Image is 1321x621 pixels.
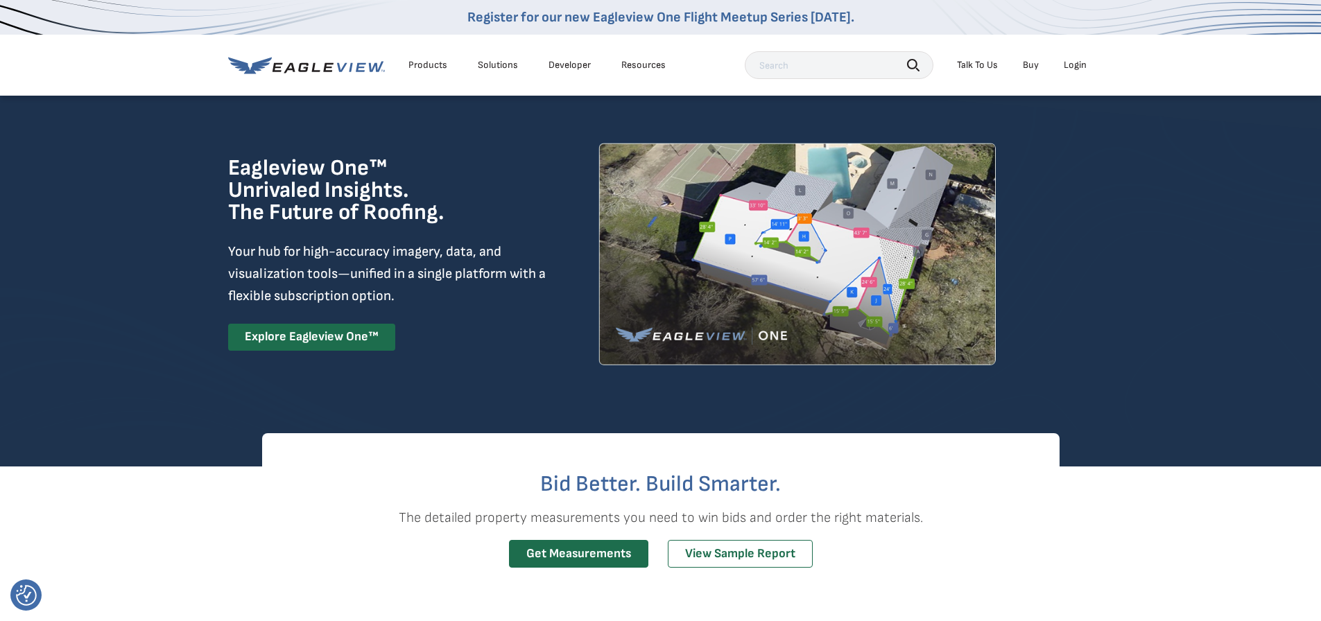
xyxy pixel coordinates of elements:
div: Talk To Us [957,59,998,71]
img: Revisit consent button [16,585,37,606]
h2: Bid Better. Build Smarter. [262,473,1060,496]
div: Solutions [478,59,518,71]
button: Consent Preferences [16,585,37,606]
input: Search [745,51,933,79]
a: View Sample Report [668,540,813,568]
a: Buy [1023,59,1039,71]
a: Developer [549,59,591,71]
h1: Eagleview One™ Unrivaled Insights. The Future of Roofing. [228,157,515,224]
div: Products [408,59,447,71]
div: Resources [621,59,666,71]
div: Login [1064,59,1087,71]
a: Get Measurements [509,540,648,568]
p: Your hub for high-accuracy imagery, data, and visualization tools—unified in a single platform wi... [228,240,549,307]
p: The detailed property measurements you need to win bids and order the right materials. [262,507,1060,529]
a: Explore Eagleview One™ [228,324,395,351]
a: Register for our new Eagleview One Flight Meetup Series [DATE]. [467,9,854,26]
